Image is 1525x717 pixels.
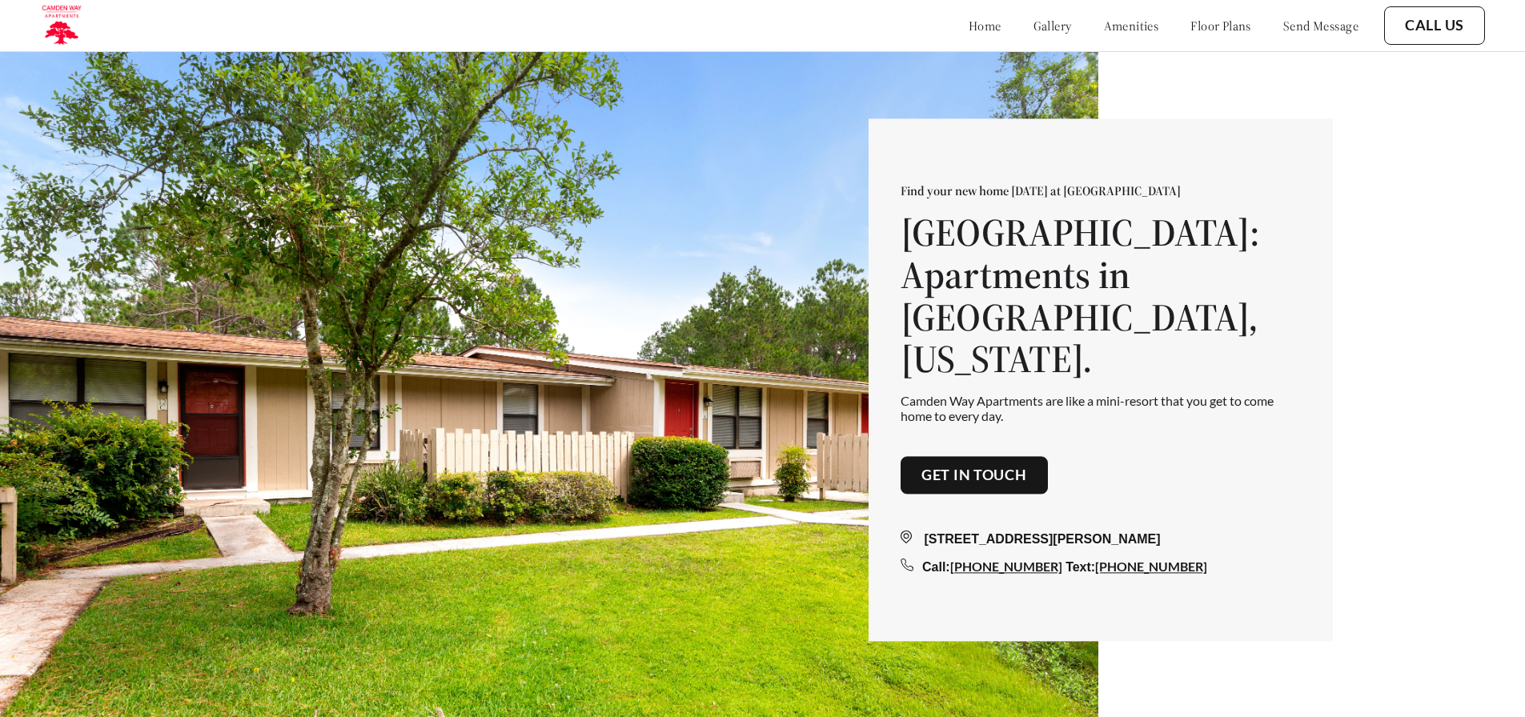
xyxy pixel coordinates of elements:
a: Call Us [1405,17,1464,34]
a: send message [1283,18,1358,34]
a: [PHONE_NUMBER] [1095,559,1207,574]
button: Call Us [1384,6,1485,45]
img: Company logo [40,4,82,47]
a: gallery [1033,18,1072,34]
span: Text: [1065,560,1095,574]
button: Get in touch [901,456,1048,495]
a: floor plans [1190,18,1251,34]
a: Get in touch [921,467,1027,484]
h1: [GEOGRAPHIC_DATA]: Apartments in [GEOGRAPHIC_DATA], [US_STATE]. [901,211,1301,380]
a: [PHONE_NUMBER] [950,559,1062,574]
p: Camden Way Apartments are like a mini-resort that you get to come home to every day. [901,393,1301,423]
span: Call: [922,560,950,574]
a: home [969,18,1001,34]
p: Find your new home [DATE] at [GEOGRAPHIC_DATA] [901,182,1301,198]
a: amenities [1104,18,1159,34]
div: [STREET_ADDRESS][PERSON_NAME] [901,530,1301,549]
